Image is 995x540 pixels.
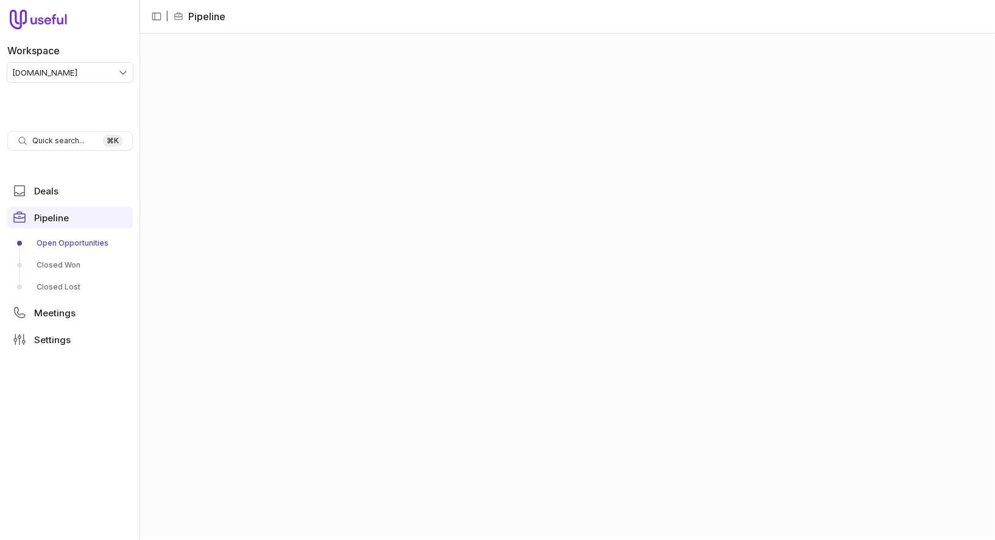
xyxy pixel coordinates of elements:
[34,187,58,196] span: Deals
[7,277,133,297] a: Closed Lost
[7,233,133,297] div: Pipeline submenu
[147,7,166,26] button: Collapse sidebar
[7,302,133,324] a: Meetings
[174,9,225,24] li: Pipeline
[166,9,169,24] span: |
[7,329,133,350] a: Settings
[32,136,85,146] span: Quick search...
[7,43,60,58] label: Workspace
[34,308,76,318] span: Meetings
[103,135,122,147] kbd: ⌘ K
[7,180,133,202] a: Deals
[34,335,71,344] span: Settings
[7,207,133,229] a: Pipeline
[7,255,133,275] a: Closed Won
[34,213,69,222] span: Pipeline
[7,233,133,253] a: Open Opportunities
